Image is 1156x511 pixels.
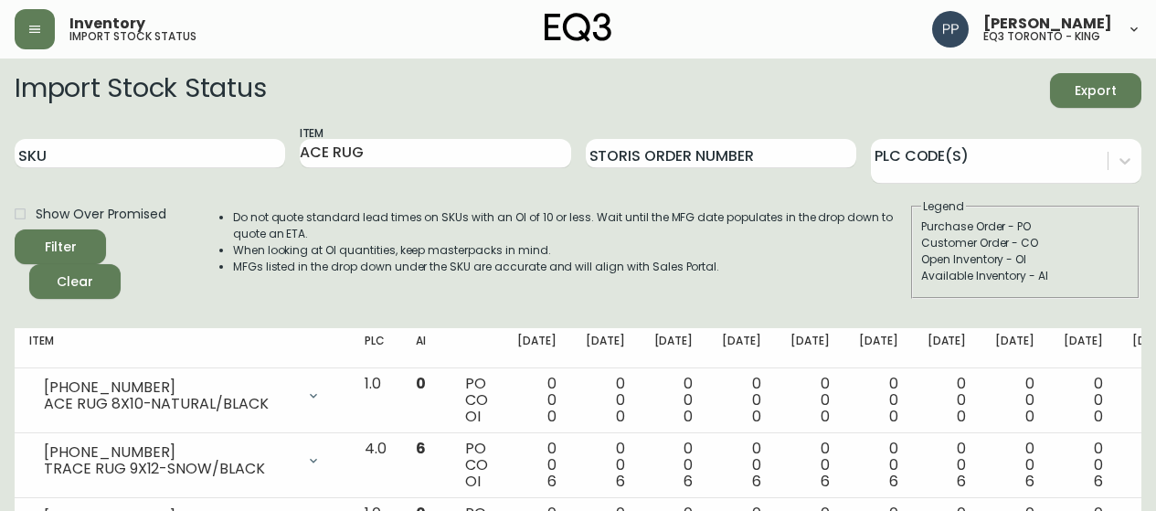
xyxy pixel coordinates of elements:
div: 0 0 [859,441,898,490]
div: 0 0 [995,441,1034,490]
div: 0 0 [517,441,557,490]
td: 4.0 [350,433,401,498]
h2: Import Stock Status [15,73,266,108]
span: 0 [616,406,625,427]
span: 6 [684,471,693,492]
div: 0 0 [790,441,830,490]
span: 0 [1094,406,1103,427]
th: AI [401,328,451,368]
button: Clear [29,264,121,299]
div: 0 0 [790,376,830,425]
div: 0 0 [1064,441,1103,490]
span: 0 [1025,406,1034,427]
span: 6 [1094,471,1103,492]
div: Customer Order - CO [921,235,1129,251]
span: 0 [889,406,898,427]
span: OI [465,471,481,492]
button: Filter [15,229,106,264]
button: Export [1050,73,1141,108]
th: [DATE] [640,328,708,368]
div: 0 0 [995,376,1034,425]
h5: eq3 toronto - king [983,31,1100,42]
span: 0 [547,406,557,427]
span: [PERSON_NAME] [983,16,1112,31]
span: 0 [684,406,693,427]
th: PLC [350,328,401,368]
th: [DATE] [844,328,913,368]
span: 6 [616,471,625,492]
div: PO CO [465,441,488,490]
div: [PHONE_NUMBER] [44,379,295,396]
div: ACE RUG 8X10-NATURAL/BLACK [44,396,295,412]
span: 6 [1025,471,1034,492]
div: [PHONE_NUMBER]TRACE RUG 9X12-SNOW/BLACK [29,441,335,481]
li: When looking at OI quantities, keep masterpacks in mind. [233,242,909,259]
div: 0 0 [586,376,625,425]
div: Purchase Order - PO [921,218,1129,235]
div: 0 0 [654,441,694,490]
span: 6 [752,471,761,492]
th: [DATE] [707,328,776,368]
span: OI [465,406,481,427]
li: MFGs listed in the drop down under the SKU are accurate and will align with Sales Portal. [233,259,909,275]
div: PO CO [465,376,488,425]
div: [PHONE_NUMBER]ACE RUG 8X10-NATURAL/BLACK [29,376,335,416]
h5: import stock status [69,31,196,42]
div: 0 0 [722,441,761,490]
li: Do not quote standard lead times on SKUs with an OI of 10 or less. Wait until the MFG date popula... [233,209,909,242]
img: logo [545,13,612,42]
span: 6 [889,471,898,492]
th: [DATE] [503,328,571,368]
div: Available Inventory - AI [921,268,1129,284]
span: 0 [752,406,761,427]
span: 6 [416,438,426,459]
span: 6 [547,471,557,492]
img: 93ed64739deb6bac3372f15ae91c6632 [932,11,969,48]
th: [DATE] [1049,328,1118,368]
span: Clear [44,271,106,293]
div: 0 0 [586,441,625,490]
div: 0 0 [1064,376,1103,425]
div: 0 0 [928,376,967,425]
span: 0 [416,373,426,394]
span: 0 [957,406,966,427]
div: Open Inventory - OI [921,251,1129,268]
th: [DATE] [913,328,981,368]
span: Show Over Promised [36,205,166,224]
th: [DATE] [981,328,1049,368]
td: 1.0 [350,368,401,433]
th: [DATE] [776,328,844,368]
span: 6 [957,471,966,492]
div: 0 0 [928,441,967,490]
span: 6 [821,471,830,492]
div: 0 0 [517,376,557,425]
th: [DATE] [571,328,640,368]
legend: Legend [921,198,966,215]
div: TRACE RUG 9X12-SNOW/BLACK [44,461,295,477]
div: [PHONE_NUMBER] [44,444,295,461]
span: Export [1065,80,1127,102]
div: 0 0 [722,376,761,425]
th: Item [15,328,350,368]
span: Inventory [69,16,145,31]
div: 0 0 [859,376,898,425]
span: 0 [821,406,830,427]
div: 0 0 [654,376,694,425]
